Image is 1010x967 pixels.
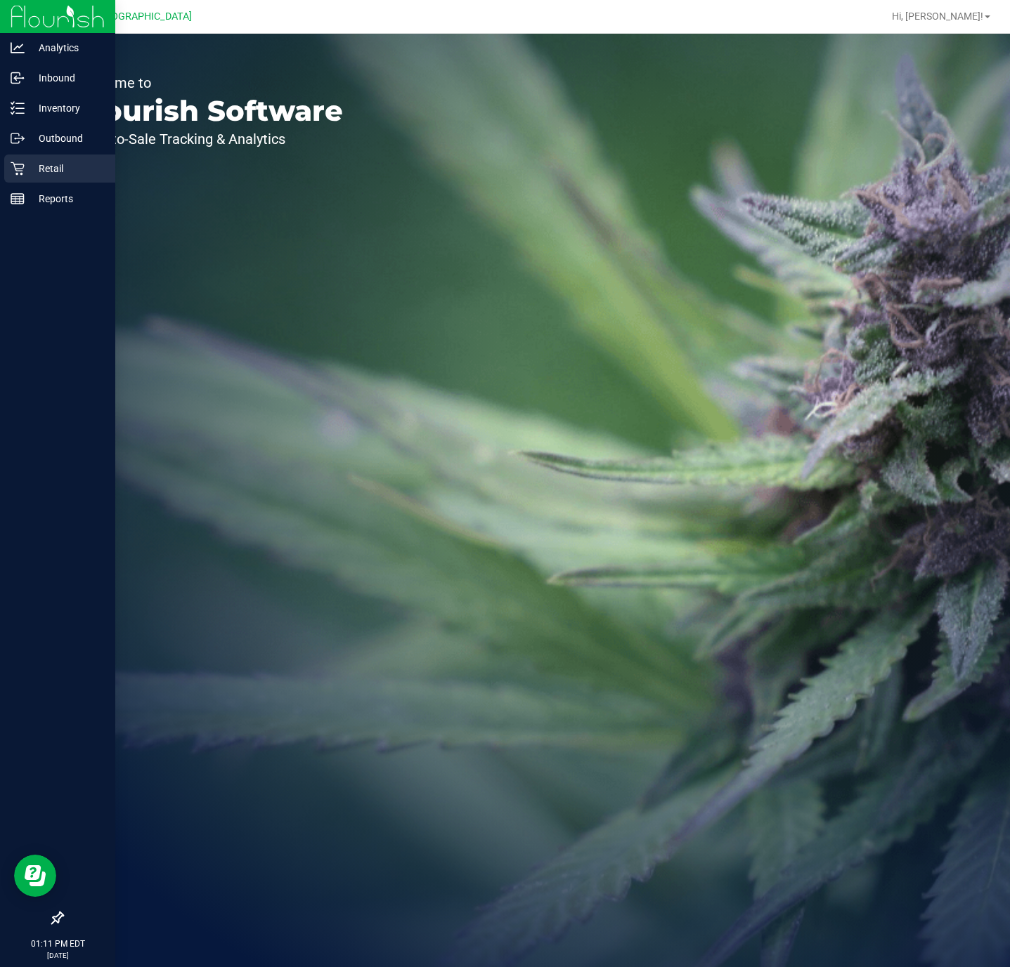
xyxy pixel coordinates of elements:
inline-svg: Reports [11,192,25,206]
p: Outbound [25,130,109,147]
p: [DATE] [6,950,109,961]
inline-svg: Outbound [11,131,25,145]
p: Inventory [25,100,109,117]
p: Analytics [25,39,109,56]
p: 01:11 PM EDT [6,938,109,950]
p: Inbound [25,70,109,86]
p: Flourish Software [76,97,343,125]
iframe: Resource center [14,855,56,897]
span: [GEOGRAPHIC_DATA] [96,11,192,22]
inline-svg: Retail [11,162,25,176]
p: Welcome to [76,76,343,90]
p: Seed-to-Sale Tracking & Analytics [76,132,343,146]
inline-svg: Inbound [11,71,25,85]
span: Hi, [PERSON_NAME]! [892,11,983,22]
p: Retail [25,160,109,177]
inline-svg: Inventory [11,101,25,115]
inline-svg: Analytics [11,41,25,55]
p: Reports [25,190,109,207]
